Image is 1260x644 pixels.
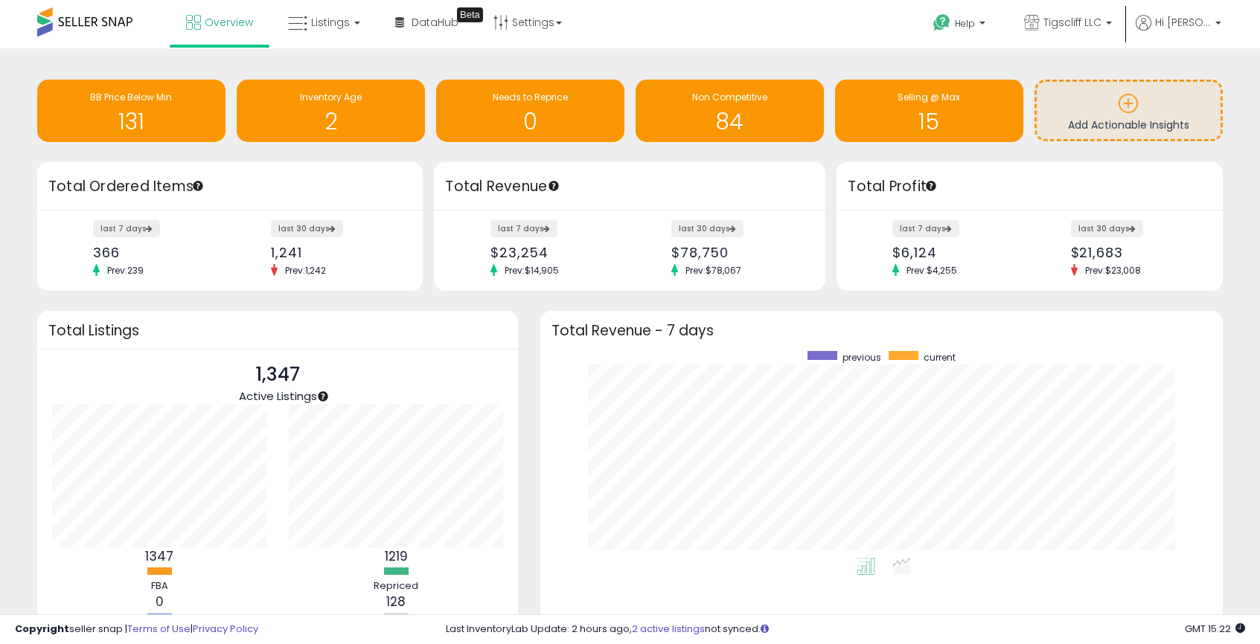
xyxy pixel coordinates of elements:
[921,2,1000,48] a: Help
[955,17,975,30] span: Help
[15,622,69,636] strong: Copyright
[1043,15,1101,30] span: Tigscliff LLC
[678,264,749,277] span: Prev: $78,067
[93,220,160,237] label: last 7 days
[1068,117,1189,132] span: Add Actionable Insights
[643,109,816,134] h1: 84
[835,80,1023,142] a: Selling @ Max 15
[933,13,951,32] i: Get Help
[497,264,566,277] span: Prev: $14,905
[490,245,618,260] div: $23,254
[193,622,258,636] a: Privacy Policy
[271,245,397,260] div: 1,241
[93,245,219,260] div: 366
[271,220,343,237] label: last 30 days
[316,390,330,403] div: Tooltip anchor
[671,245,799,260] div: $78,750
[145,547,173,565] b: 1347
[244,109,418,134] h1: 2
[892,245,1018,260] div: $6,124
[1078,264,1148,277] span: Prev: $23,008
[551,325,1212,336] h3: Total Revenue - 7 days
[444,109,617,134] h1: 0
[239,361,317,389] p: 1,347
[445,176,814,197] h3: Total Revenue
[191,179,205,193] div: Tooltip anchor
[100,264,151,277] span: Prev: 239
[412,15,458,30] span: DataHub
[898,91,960,103] span: Selling @ Max
[493,91,568,103] span: Needs to Reprice
[761,624,769,634] i: Click here to read more about un-synced listings.
[848,176,1211,197] h3: Total Profit
[1136,15,1221,48] a: Hi [PERSON_NAME]
[899,264,965,277] span: Prev: $4,255
[547,179,560,193] div: Tooltip anchor
[1155,15,1211,30] span: Hi [PERSON_NAME]
[892,220,959,237] label: last 7 days
[205,15,253,30] span: Overview
[351,579,441,593] div: Repriced
[127,622,191,636] a: Terms of Use
[15,622,258,637] div: seller snap | |
[156,593,164,611] b: 0
[436,80,624,142] a: Needs to Reprice 0
[45,109,218,134] h1: 131
[924,179,938,193] div: Tooltip anchor
[386,593,406,611] b: 128
[115,579,204,593] div: FBA
[278,264,333,277] span: Prev: 1,242
[385,547,408,565] b: 1219
[1037,82,1221,139] a: Add Actionable Insights
[636,80,824,142] a: Non Competitive 84
[632,622,705,636] a: 2 active listings
[490,220,557,237] label: last 7 days
[924,351,956,364] span: current
[48,325,507,336] h3: Total Listings
[48,176,412,197] h3: Total Ordered Items
[1071,220,1143,237] label: last 30 days
[457,7,483,22] div: Tooltip anchor
[311,15,350,30] span: Listings
[671,220,743,237] label: last 30 days
[37,80,226,142] a: BB Price Below Min 131
[842,109,1016,134] h1: 15
[237,80,425,142] a: Inventory Age 2
[239,388,317,404] span: Active Listings
[90,91,172,103] span: BB Price Below Min
[692,91,767,103] span: Non Competitive
[842,351,881,364] span: previous
[446,622,1245,637] div: Last InventoryLab Update: 2 hours ago, not synced.
[300,91,362,103] span: Inventory Age
[1185,622,1245,636] span: 2025-08-16 15:22 GMT
[1071,245,1197,260] div: $21,683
